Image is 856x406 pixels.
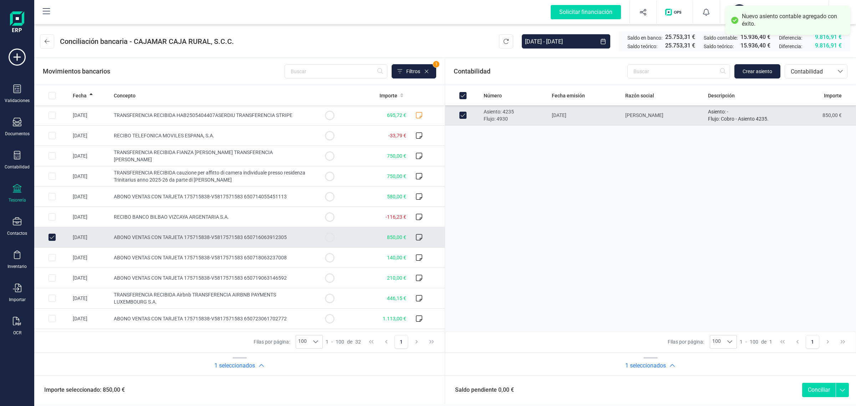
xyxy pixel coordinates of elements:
span: Diferencia: [779,34,802,41]
span: ABONO VENTAS CON TARJETA 175715838-V5817571583 650718063237008 [114,255,287,260]
span: 750,00 € [387,173,406,179]
div: Tesorería [9,197,26,203]
span: Saldo teórico: [627,43,657,50]
span: Movimientos bancarios [43,66,110,76]
td: [DATE] [70,166,111,187]
td: [DATE] [70,207,111,227]
span: 9.816,91 € [815,41,842,50]
span: Contabilidad [454,66,490,76]
button: Conciliar [802,383,836,397]
p: Asiento: - [708,108,784,115]
td: [DATE] [70,309,111,329]
button: First Page [365,335,378,349]
span: 695,72 € [387,112,406,118]
button: Crear asiento [734,64,780,78]
span: Razón social [625,92,654,99]
span: 1 [433,61,439,67]
span: 580,00 € [387,194,406,199]
td: [PERSON_NAME] [622,105,705,126]
div: Filas por página: [254,335,323,349]
div: Row Selected 47e44dd1-0eed-417b-a26b-68d47695b619 [49,315,56,322]
div: Validaciones [5,98,30,103]
span: 1 [740,338,743,345]
span: 750,00 € [387,153,406,159]
div: Contactos [7,230,27,236]
span: Importe [379,92,397,99]
span: RECIBO BANCO BILBAO VIZCAYA ARGENTARIA S.A. [114,214,229,220]
button: Last Page [425,335,438,349]
button: Next Page [410,335,423,349]
button: Previous Page [379,335,393,349]
button: Page 1 [394,335,408,349]
button: Last Page [836,335,850,349]
div: All items unselected [49,92,56,99]
td: [DATE] [70,105,111,126]
span: Importe [824,92,842,99]
div: Row Selected 18238c55-3e35-49da-b4ce-c0883429f2cf [49,152,56,159]
div: Row Selected 93148743-2bbc-4b3d-8890-7647c8aee998 [49,193,56,200]
span: -33,79 € [388,133,406,138]
span: 25.753,31 € [665,33,695,41]
span: de [761,338,766,345]
span: de [347,338,352,345]
td: [DATE] [70,329,111,349]
span: Concepto [114,92,136,99]
span: Importe seleccionado: 850,00 € [36,386,125,394]
span: Fecha emisión [552,92,585,99]
div: Row Unselected ed1d8ea8-695b-4a6d-b19e-a46e533b569c [459,112,467,119]
span: 210,00 € [387,275,406,281]
button: Page 1 [806,335,819,349]
div: Contabilidad [5,164,30,170]
span: 140,00 € [387,255,406,260]
button: Previous Page [791,335,804,349]
td: [DATE] [70,248,111,268]
span: 100 [296,335,309,348]
span: Descripción [708,92,735,99]
td: 850,00 € [787,105,856,126]
img: Logo de OPS [665,9,684,16]
span: ABONO VENTAS CON TARJETA 175715838-V5817571583 650719063146592 [114,275,287,281]
button: Next Page [821,335,835,349]
button: Logo de OPS [661,1,688,24]
td: [DATE] [70,126,111,146]
div: - [326,338,361,345]
td: [DATE] [70,187,111,207]
input: Buscar [285,64,387,78]
div: - [740,338,772,345]
span: -116,23 € [386,214,406,220]
span: TRANSFERENCIA RECIBIDA Airbnb TRANSFERENCIA AIRBNB PAYMENTS LUXEMBOURG S.A. [114,292,276,305]
div: OCR [13,330,21,336]
span: 1 [769,338,772,345]
div: Solicitar financiación [551,5,621,19]
span: Conciliación bancaria - CAJAMAR CAJA RURAL, S.C.C. [60,36,234,46]
span: TRANSFERENCIA RECIBIDA HAB2505404407ASERDIU TRANSFERENCIA STRIPE [114,112,292,118]
span: Crear asiento [743,68,772,75]
span: Contabilidad [788,67,831,76]
button: First Page [776,335,789,349]
div: Row Selected 7be2c292-d722-4f8a-90cb-bee35204f51e [49,132,56,139]
span: 32 [355,338,361,345]
div: Row Selected e52ff7f7-5b66-4bdd-b0a3-eba38da213ab [49,213,56,220]
span: Fecha [73,92,87,99]
span: 850,00 € [387,234,406,240]
span: Saldo teórico: [704,43,734,50]
span: 1 [326,338,328,345]
td: [DATE] [70,288,111,309]
td: [DATE] [70,146,111,166]
div: Nuevo asiento contable agregado con éxito. [742,13,845,28]
td: [DATE] [70,227,111,248]
span: Número [484,92,502,99]
span: 100 [336,338,344,345]
p: Flujo: Cobro - Asiento 4235. [708,115,784,122]
div: Row Selected 09c8ec5d-b13c-40fa-b8f6-3a17424a572f [49,295,56,302]
span: ABONO VENTAS CON TARJETA 175715838-V5817571583 650723061702772 [114,316,287,321]
div: Row Selected edc789a8-f2b3-4ae3-9de8-28acd09d64eb [49,112,56,119]
span: Saldo contable: [704,34,738,41]
span: Saldo pendiente 0,00 € [447,386,514,394]
div: Row Selected cff7558e-2272-4f21-8245-10a22f0314a9 [49,274,56,281]
input: Buscar [627,64,730,78]
div: All items selected [459,92,467,99]
div: Documentos [5,131,30,137]
button: Filtros [392,64,436,78]
div: NA [732,4,747,20]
